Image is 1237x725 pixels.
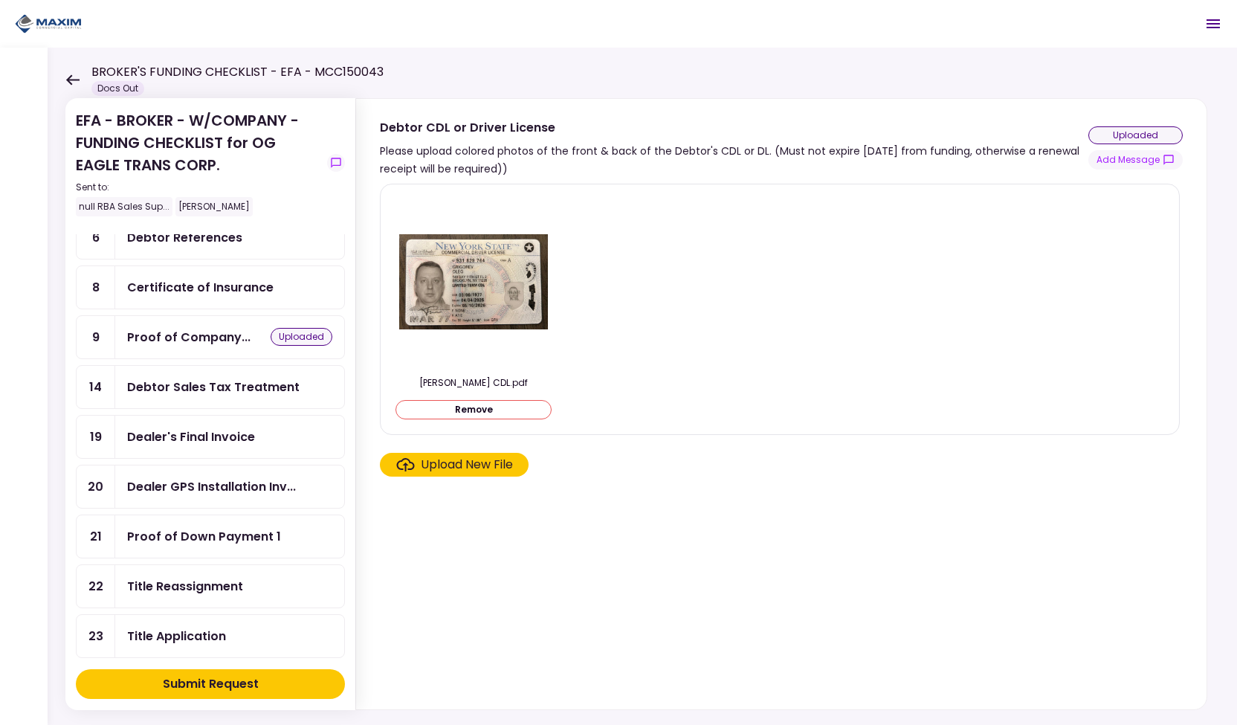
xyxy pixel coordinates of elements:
[355,98,1207,710] div: Debtor CDL or Driver LicensePlease upload colored photos of the front & back of the Debtor's CDL ...
[127,228,242,247] div: Debtor References
[127,577,243,596] div: Title Reassignment
[76,109,321,216] div: EFA - BROKER - W/COMPANY - FUNDING CHECKLIST for OG EAGLE TRANS CORP.
[76,415,345,459] a: 19Dealer's Final Invoice
[77,316,115,358] div: 9
[77,615,115,657] div: 23
[1088,126,1183,144] div: uploaded
[76,197,172,216] div: null RBA Sales Sup...
[380,142,1088,178] div: Please upload colored photos of the front & back of the Debtor's CDL or DL. (Must not expire [DAT...
[77,416,115,458] div: 19
[327,154,345,172] button: show-messages
[127,428,255,446] div: Dealer's Final Invoice
[76,614,345,658] a: 23Title Application
[1088,150,1183,170] button: show-messages
[91,63,384,81] h1: BROKER'S FUNDING CHECKLIST - EFA - MCC150043
[380,453,529,477] span: Click here to upload the required document
[271,328,332,346] div: uploaded
[76,181,321,194] div: Sent to:
[76,564,345,608] a: 22Title Reassignment
[91,81,144,96] div: Docs Out
[77,465,115,508] div: 20
[76,669,345,699] button: Submit Request
[127,378,300,396] div: Debtor Sales Tax Treatment
[15,13,82,35] img: Partner icon
[127,627,226,645] div: Title Application
[76,465,345,509] a: 20Dealer GPS Installation Invoice
[76,365,345,409] a: 14Debtor Sales Tax Treatment
[163,675,259,693] div: Submit Request
[76,515,345,558] a: 21Proof of Down Payment 1
[77,266,115,309] div: 8
[77,565,115,608] div: 22
[76,265,345,309] a: 8Certificate of Insurance
[395,376,552,390] div: Oleg CDL.pdf
[127,328,251,347] div: Proof of Company Ownership
[421,456,513,474] div: Upload New File
[380,118,1088,137] div: Debtor CDL or Driver License
[76,216,345,260] a: 6Debtor References
[77,366,115,408] div: 14
[127,527,281,546] div: Proof of Down Payment 1
[127,477,296,496] div: Dealer GPS Installation Invoice
[1195,6,1231,42] button: Open menu
[175,197,253,216] div: [PERSON_NAME]
[77,515,115,558] div: 21
[395,400,552,419] button: Remove
[77,216,115,259] div: 6
[127,278,274,297] div: Certificate of Insurance
[76,315,345,359] a: 9Proof of Company Ownershipuploaded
